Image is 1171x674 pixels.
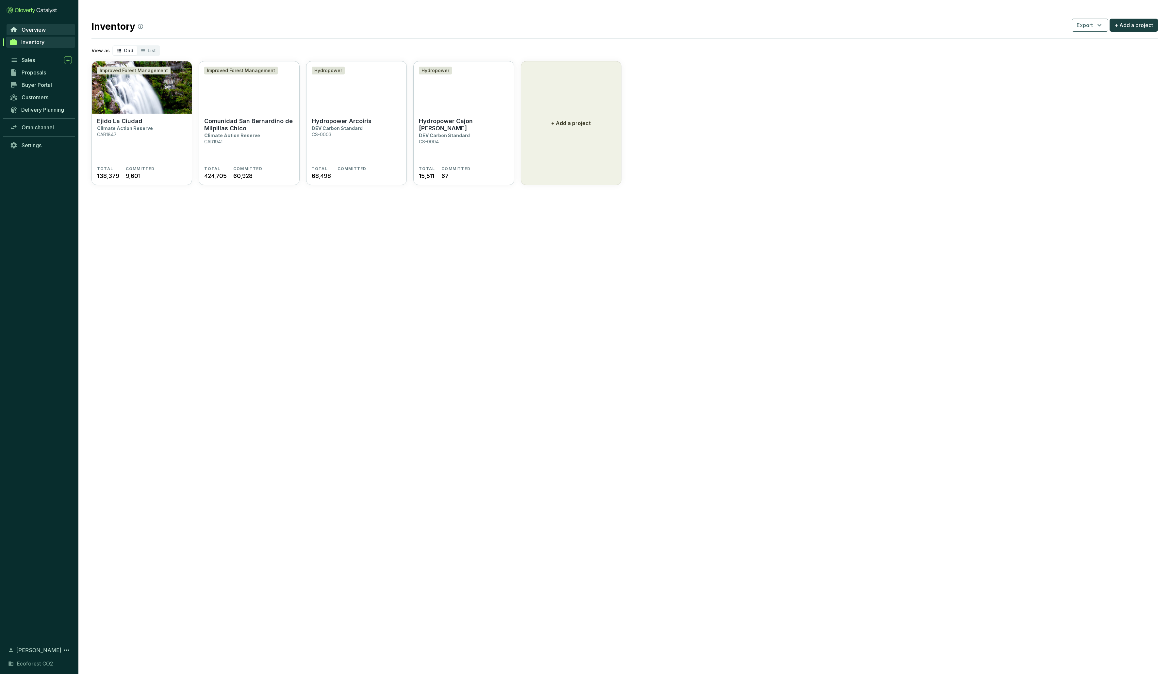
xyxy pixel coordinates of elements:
[97,67,171,74] div: Improved Forest Management
[91,20,143,33] h2: Inventory
[91,47,110,54] p: View as
[91,61,192,185] a: Ejido La CiudadImproved Forest ManagementEjido La CiudadClimate Action ReserveCAR1847TOTAL138,379...
[22,82,52,88] span: Buyer Portal
[1114,21,1153,29] span: + Add a project
[306,61,406,114] img: Hydropower Arcoiris
[312,132,331,137] p: CS-0003
[419,166,435,171] span: TOTAL
[306,61,407,185] a: Hydropower ArcoirisHydropowerHydropower ArcoirisDEV Carbon StandardCS-0003TOTAL68,498COMMITTED-
[414,61,514,114] img: Hydropower Cajon de Peña
[441,171,449,180] span: 67
[204,139,223,144] p: CAR1941
[6,37,75,48] a: Inventory
[338,166,367,171] span: COMMITTED
[521,61,621,185] button: + Add a project
[419,171,434,180] span: 15,511
[148,48,156,53] span: List
[7,104,75,115] a: Delivery Planning
[7,79,75,90] a: Buyer Portal
[97,132,117,137] p: CAR1847
[1110,19,1158,32] button: + Add a project
[22,124,54,131] span: Omnichannel
[204,118,294,132] p: Comunidad San Bernardino de Milpillas Chico
[16,646,61,654] span: [PERSON_NAME]
[312,171,331,180] span: 68,498
[7,122,75,133] a: Omnichannel
[233,171,253,180] span: 60,928
[338,171,340,180] span: -
[1072,19,1108,32] button: Export
[312,118,371,125] p: Hydropower Arcoiris
[126,171,140,180] span: 9,601
[17,660,53,667] span: Ecoforest CO2
[199,61,299,185] a: Comunidad San Bernardino de Milpillas ChicoImproved Forest ManagementComunidad San Bernardino de ...
[199,61,299,114] img: Comunidad San Bernardino de Milpillas Chico
[419,133,470,138] p: DEV Carbon Standard
[97,118,142,125] p: Ejido La Ciudad
[22,94,48,101] span: Customers
[7,140,75,151] a: Settings
[126,166,155,171] span: COMMITTED
[112,45,160,56] div: segmented control
[22,69,46,76] span: Proposals
[1077,21,1093,29] span: Export
[7,92,75,103] a: Customers
[22,26,46,33] span: Overview
[312,125,363,131] p: DEV Carbon Standard
[204,67,278,74] div: Improved Forest Management
[419,67,452,74] div: Hydropower
[92,61,192,114] img: Ejido La Ciudad
[312,67,345,74] div: Hydropower
[21,106,64,113] span: Delivery Planning
[551,119,591,127] p: + Add a project
[21,39,44,45] span: Inventory
[124,48,133,53] span: Grid
[204,171,227,180] span: 424,705
[22,57,35,63] span: Sales
[233,166,262,171] span: COMMITTED
[413,61,514,185] a: Hydropower Cajon de PeñaHydropowerHydropower Cajon [PERSON_NAME]DEV Carbon StandardCS-0004TOTAL15...
[419,118,508,132] p: Hydropower Cajon [PERSON_NAME]
[441,166,470,171] span: COMMITTED
[419,139,439,144] p: CS-0004
[312,166,328,171] span: TOTAL
[7,67,75,78] a: Proposals
[204,166,220,171] span: TOTAL
[97,166,113,171] span: TOTAL
[7,24,75,35] a: Overview
[7,55,75,66] a: Sales
[97,125,153,131] p: Climate Action Reserve
[97,171,119,180] span: 138,379
[22,142,41,149] span: Settings
[204,133,260,138] p: Climate Action Reserve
